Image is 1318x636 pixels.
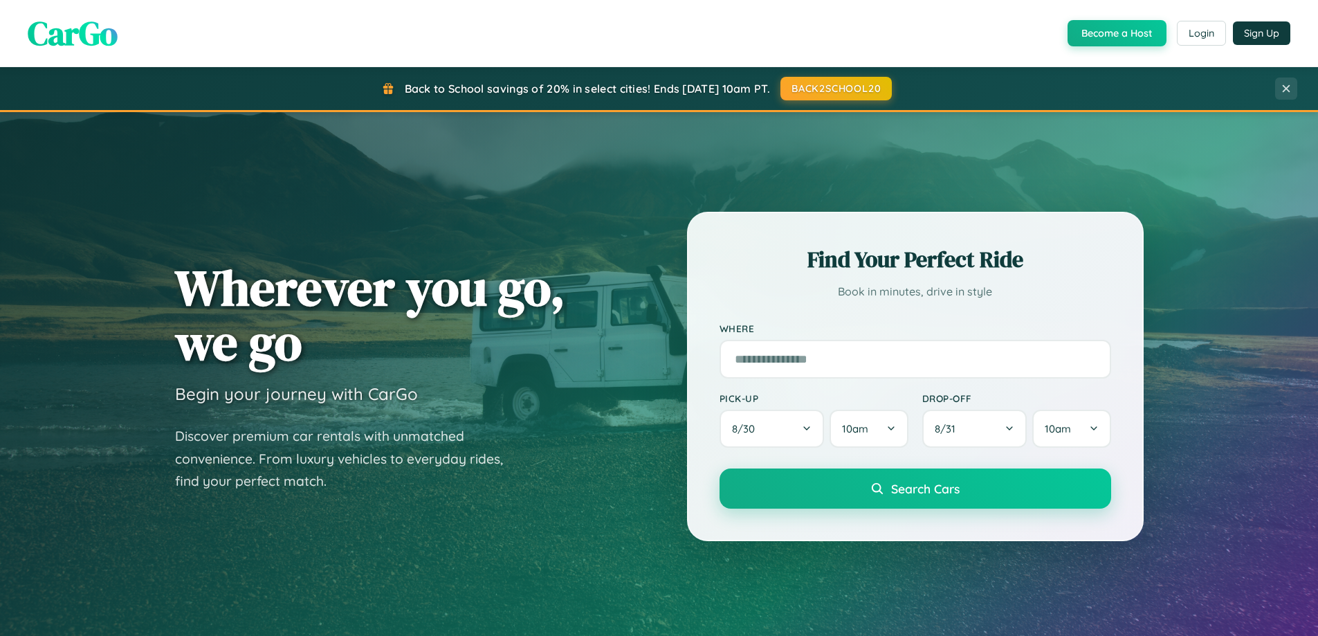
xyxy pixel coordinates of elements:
span: 10am [1045,422,1071,435]
span: Back to School savings of 20% in select cities! Ends [DATE] 10am PT. [405,82,770,96]
h2: Find Your Perfect Ride [720,244,1111,275]
label: Pick-up [720,392,908,404]
button: Sign Up [1233,21,1290,45]
button: 8/30 [720,410,825,448]
label: Drop-off [922,392,1111,404]
button: BACK2SCHOOL20 [780,77,892,100]
span: Search Cars [891,481,960,496]
button: Become a Host [1068,20,1166,46]
button: 8/31 [922,410,1027,448]
button: 10am [830,410,908,448]
button: Login [1177,21,1226,46]
p: Book in minutes, drive in style [720,282,1111,302]
label: Where [720,322,1111,334]
button: Search Cars [720,469,1111,509]
button: 10am [1032,410,1110,448]
span: CarGo [28,10,118,56]
h3: Begin your journey with CarGo [175,383,418,404]
span: 8 / 30 [732,422,762,435]
span: 8 / 31 [935,422,962,435]
span: 10am [842,422,868,435]
p: Discover premium car rentals with unmatched convenience. From luxury vehicles to everyday rides, ... [175,425,521,493]
h1: Wherever you go, we go [175,260,565,370]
